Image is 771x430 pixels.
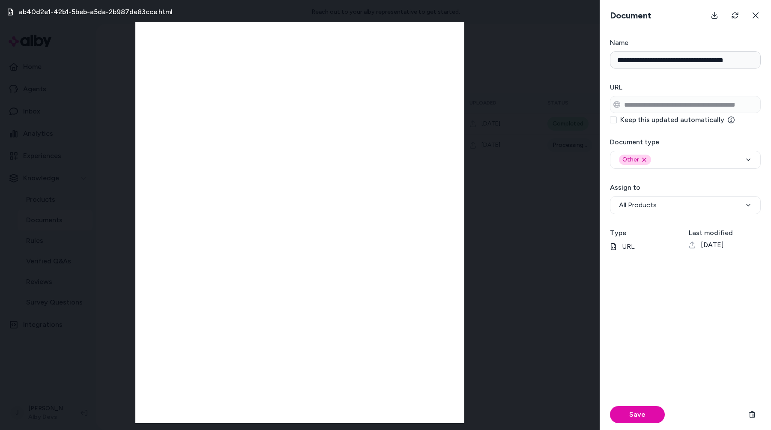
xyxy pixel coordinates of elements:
button: Save [610,406,665,423]
h3: ab40d2e1-42b1-5beb-a5da-2b987de83cce.html [19,7,173,17]
h3: Document [607,9,655,21]
p: URL [610,242,682,252]
label: Keep this updated automatically [620,116,735,123]
button: Refresh [726,7,744,24]
span: [DATE] [701,240,724,250]
h3: Document type [610,137,761,147]
div: Other [619,155,651,165]
h3: Type [610,228,682,238]
h3: URL [610,82,761,93]
button: OtherRemove other option [610,151,761,169]
h3: Name [610,38,761,48]
button: Remove other option [641,156,648,163]
span: All Products [619,200,657,210]
label: Assign to [610,183,640,191]
h3: Last modified [689,228,761,238]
